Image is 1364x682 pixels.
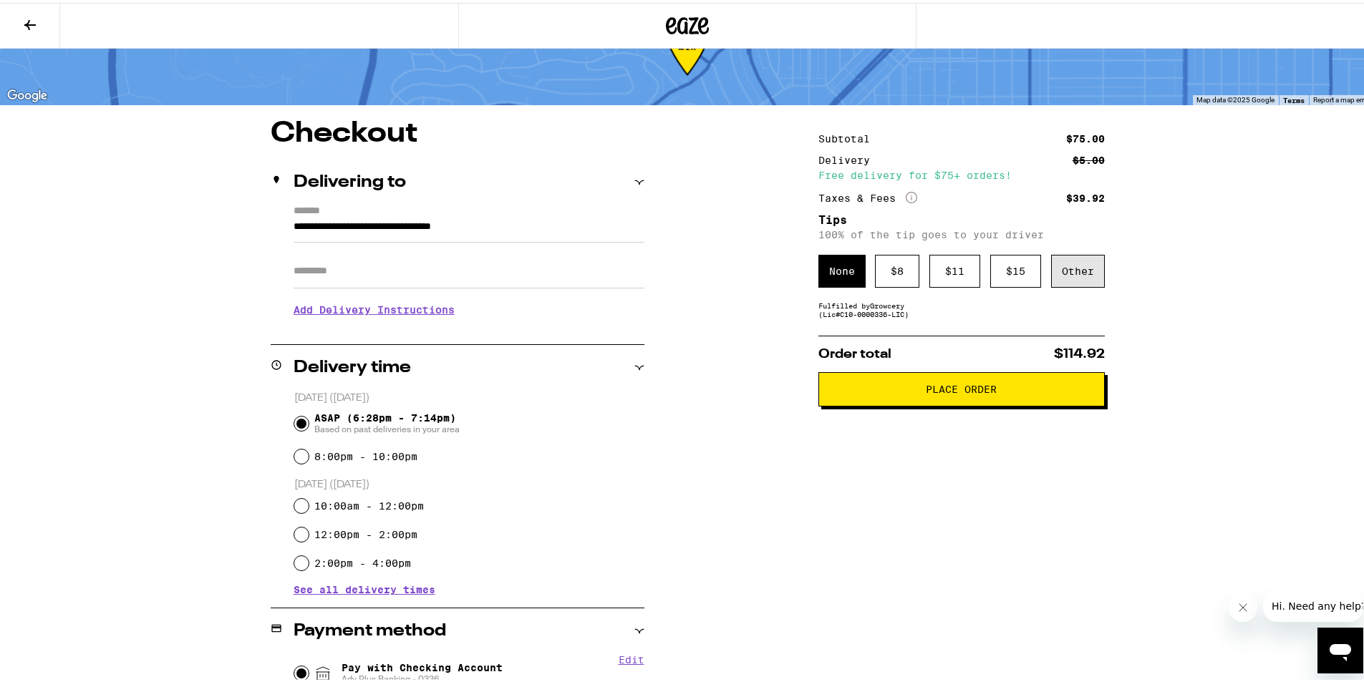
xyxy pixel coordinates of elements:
h1: Checkout [271,117,644,145]
button: See all delivery times [294,582,435,592]
div: None [818,252,866,285]
label: 12:00pm - 2:00pm [314,526,417,537]
div: Other [1051,252,1105,285]
button: Edit [619,651,644,663]
p: 100% of the tip goes to your driver [818,226,1105,238]
div: $39.92 [1066,190,1105,200]
label: 10:00am - 12:00pm [314,497,424,509]
iframe: Close message [1229,590,1257,619]
div: Subtotal [818,131,880,141]
h2: Delivery time [294,356,411,374]
div: Fulfilled by Growcery (Lic# C10-0000336-LIC ) [818,298,1105,316]
p: We'll contact you at [PHONE_NUMBER] when we arrive [294,323,644,335]
div: $ 11 [929,252,980,285]
div: 47-93 min [668,30,707,84]
span: Adv Plus Banking - 0336 [342,671,503,682]
span: Place Order [926,381,997,391]
div: $ 8 [875,252,919,285]
div: Taxes & Fees [818,189,917,202]
span: Order total [818,345,891,358]
span: $114.92 [1054,345,1105,358]
div: $ 15 [990,252,1041,285]
h5: Tips [818,212,1105,223]
iframe: Message from company [1263,588,1363,619]
span: Pay with Checking Account [342,659,503,682]
h3: Add Delivery Instructions [294,291,644,323]
span: Hi. Need any help? [9,10,103,21]
label: 8:00pm - 10:00pm [314,448,417,459]
a: Open this area in Google Maps (opens a new window) [4,84,51,102]
h2: Payment method [294,620,446,637]
label: 2:00pm - 4:00pm [314,555,411,566]
h2: Delivering to [294,171,406,188]
span: Based on past deliveries in your area [314,421,460,432]
div: Delivery [818,152,880,162]
div: $5.00 [1073,152,1105,162]
span: Map data ©2025 Google [1196,93,1274,101]
button: Place Order [818,369,1105,404]
img: Google [4,84,51,102]
p: [DATE] ([DATE]) [294,475,644,489]
div: Free delivery for $75+ orders! [818,167,1105,177]
p: [DATE] ([DATE]) [294,389,644,402]
span: ASAP (6:28pm - 7:14pm) [314,409,460,432]
a: Terms [1283,93,1305,102]
div: $75.00 [1066,131,1105,141]
iframe: Button to launch messaging window [1317,625,1363,671]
